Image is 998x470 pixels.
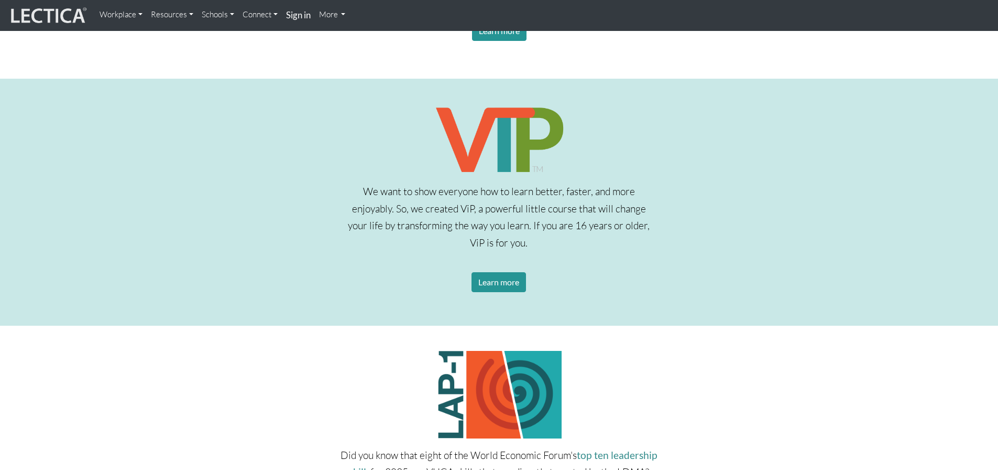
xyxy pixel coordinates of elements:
a: Connect [238,4,282,25]
strong: Sign in [286,9,311,20]
p: We want to show everyone how to learn better, faster, and more enjoyably. So, we created ViP, a p... [346,183,652,252]
a: Sign in [282,4,315,27]
a: More [315,4,350,25]
a: Learn more [472,21,527,41]
a: Resources [147,4,198,25]
a: Schools [198,4,238,25]
a: Learn more [471,272,526,292]
a: Workplace [95,4,147,25]
img: lecticalive [8,6,87,26]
